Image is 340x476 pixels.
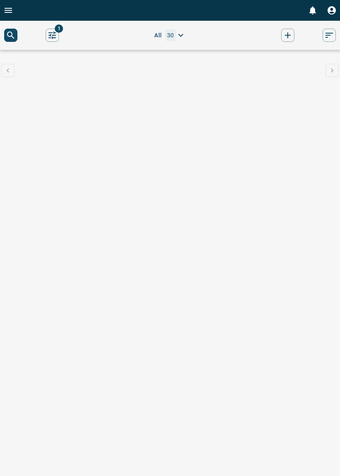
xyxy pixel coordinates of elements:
button: search button [4,29,17,42]
button: Profile [323,2,340,19]
button: All30 [87,28,253,43]
span: All [154,30,162,40]
span: 1 [55,24,63,33]
p: 30 [167,30,174,40]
